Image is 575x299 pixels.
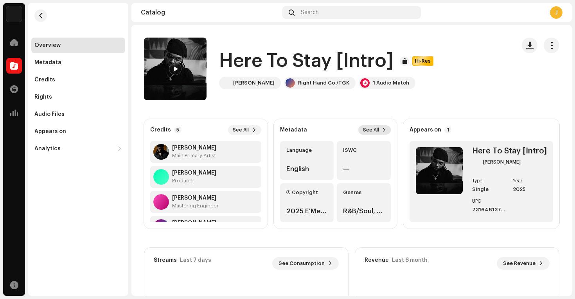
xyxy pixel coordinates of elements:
[31,141,125,157] re-m-nav-dropdown: Analytics
[153,144,169,160] img: 38d021b2-7068-46d1-8190-ba9276c4a1cc
[343,189,385,196] div: Genres
[416,147,463,194] img: e97370dc-6f2b-4409-ba9b-fda354c11a78
[343,164,385,174] div: —
[172,145,216,151] strong: Marco McKinnis
[513,178,547,183] div: Year
[34,94,52,100] div: Rights
[358,125,391,135] button: See All
[365,257,389,263] div: Revenue
[280,127,307,133] strong: Metadata
[180,257,211,263] div: Last 7 days
[34,59,61,66] div: Metadata
[279,256,325,271] span: See Consumption
[144,38,207,100] img: e97370dc-6f2b-4409-ba9b-fda354c11a78
[392,257,428,263] div: Last 6 month
[472,186,507,193] div: Single
[410,127,441,133] strong: Appears on
[31,106,125,122] re-m-nav-item: Audio Files
[286,147,328,153] div: Language
[31,38,125,53] re-m-nav-item: Overview
[31,55,125,70] re-m-nav-item: Metadata
[31,72,125,88] re-m-nav-item: Credits
[298,80,349,86] div: Right Hand Co./TGK
[34,111,65,117] div: Audio Files
[363,127,379,133] span: See All
[172,195,219,201] strong: James Keeley IV
[31,124,125,139] re-m-nav-item: Appears on
[483,159,521,165] div: [PERSON_NAME]
[34,77,55,83] div: Credits
[221,78,230,88] img: 38d021b2-7068-46d1-8190-ba9276c4a1cc
[472,207,507,213] div: 7316481374893
[219,49,394,74] h1: Here To Stay [Intro]
[34,128,66,135] div: Appears on
[174,126,181,133] p-badge: 5
[472,158,480,166] img: 38d021b2-7068-46d1-8190-ba9276c4a1cc
[31,89,125,105] re-m-nav-item: Rights
[472,178,507,183] div: Type
[497,257,550,270] button: See Revenue
[444,126,451,133] p-badge: 1
[513,186,547,193] div: 2025
[172,178,216,184] div: Producer
[472,147,547,155] div: Here To Stay [Intro]
[343,207,385,216] div: R&B/Soul, Neo-Soul
[34,146,61,152] div: Analytics
[172,153,216,159] div: Main Primary Artist
[233,127,249,133] span: See All
[154,257,177,263] div: Streams
[34,42,61,49] div: Overview
[413,58,433,64] span: Hi-Res
[472,199,507,204] div: UPC
[343,147,385,153] div: ISWC
[373,80,409,86] div: 1 Audio Match
[172,203,219,209] div: Mastering Engineer
[272,257,339,270] button: See Consumption
[286,164,328,174] div: English
[172,170,216,176] strong: Benners
[503,256,535,271] span: See Revenue
[233,80,275,86] div: [PERSON_NAME]
[286,207,328,216] div: 2025 E'Merse Records
[141,9,279,16] div: Catalog
[6,6,22,22] img: acab2465-393a-471f-9647-fa4d43662784
[286,189,328,196] div: Ⓟ Copyright
[301,9,319,16] span: Search
[172,220,216,226] strong: Marco McKinnis
[228,125,261,135] button: See All
[550,6,562,19] div: J
[150,127,171,133] strong: Credits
